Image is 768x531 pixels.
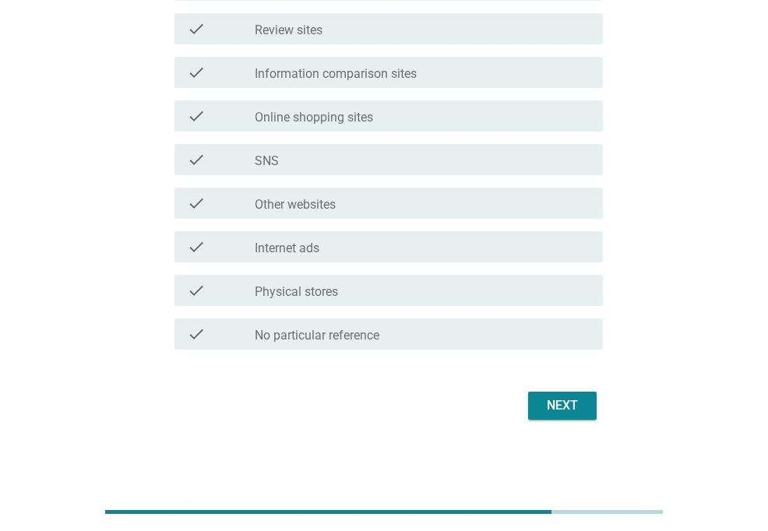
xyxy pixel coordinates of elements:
[187,107,206,125] i: check
[255,284,338,300] label: Physical stores
[187,194,206,213] i: check
[255,23,322,38] label: Review sites
[255,197,336,213] label: Other websites
[187,325,206,343] i: check
[187,281,206,300] i: check
[255,66,417,82] label: Information comparison sites
[528,392,597,420] button: Next
[255,328,379,343] label: No particular reference
[187,237,206,256] i: check
[187,150,206,169] i: check
[541,396,584,415] div: Next
[187,19,206,38] i: check
[187,63,206,82] i: check
[255,153,279,169] label: SNS
[255,241,319,256] label: Internet ads
[255,110,373,125] label: Online shopping sites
